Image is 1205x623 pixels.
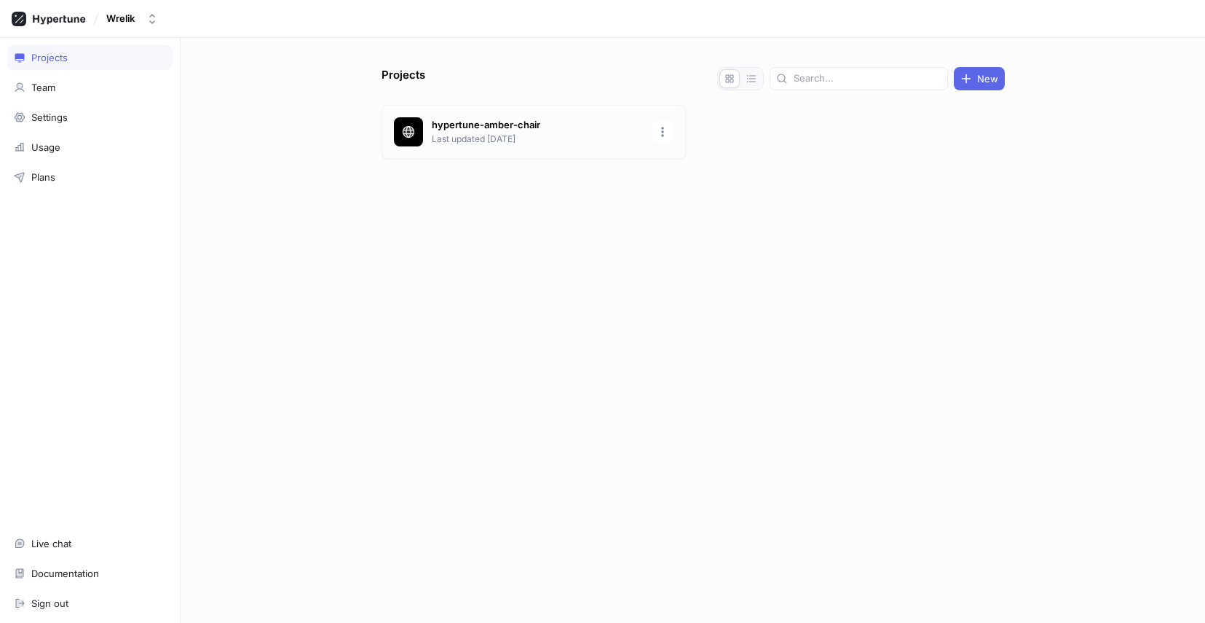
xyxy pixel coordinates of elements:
[31,141,60,153] div: Usage
[31,568,99,579] div: Documentation
[432,133,643,146] p: Last updated [DATE]
[7,165,173,189] a: Plans
[794,71,941,86] input: Search...
[31,111,68,123] div: Settings
[7,135,173,160] a: Usage
[31,597,68,609] div: Sign out
[106,12,135,25] div: Wrelik
[31,171,55,183] div: Plans
[977,74,998,83] span: New
[432,118,643,133] p: hypertune-amber-chair
[100,7,164,31] button: Wrelik
[31,538,71,549] div: Live chat
[31,82,55,93] div: Team
[7,75,173,100] a: Team
[7,105,173,130] a: Settings
[954,67,1005,90] button: New
[31,52,68,63] div: Projects
[382,67,425,90] p: Projects
[7,561,173,586] a: Documentation
[7,45,173,70] a: Projects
